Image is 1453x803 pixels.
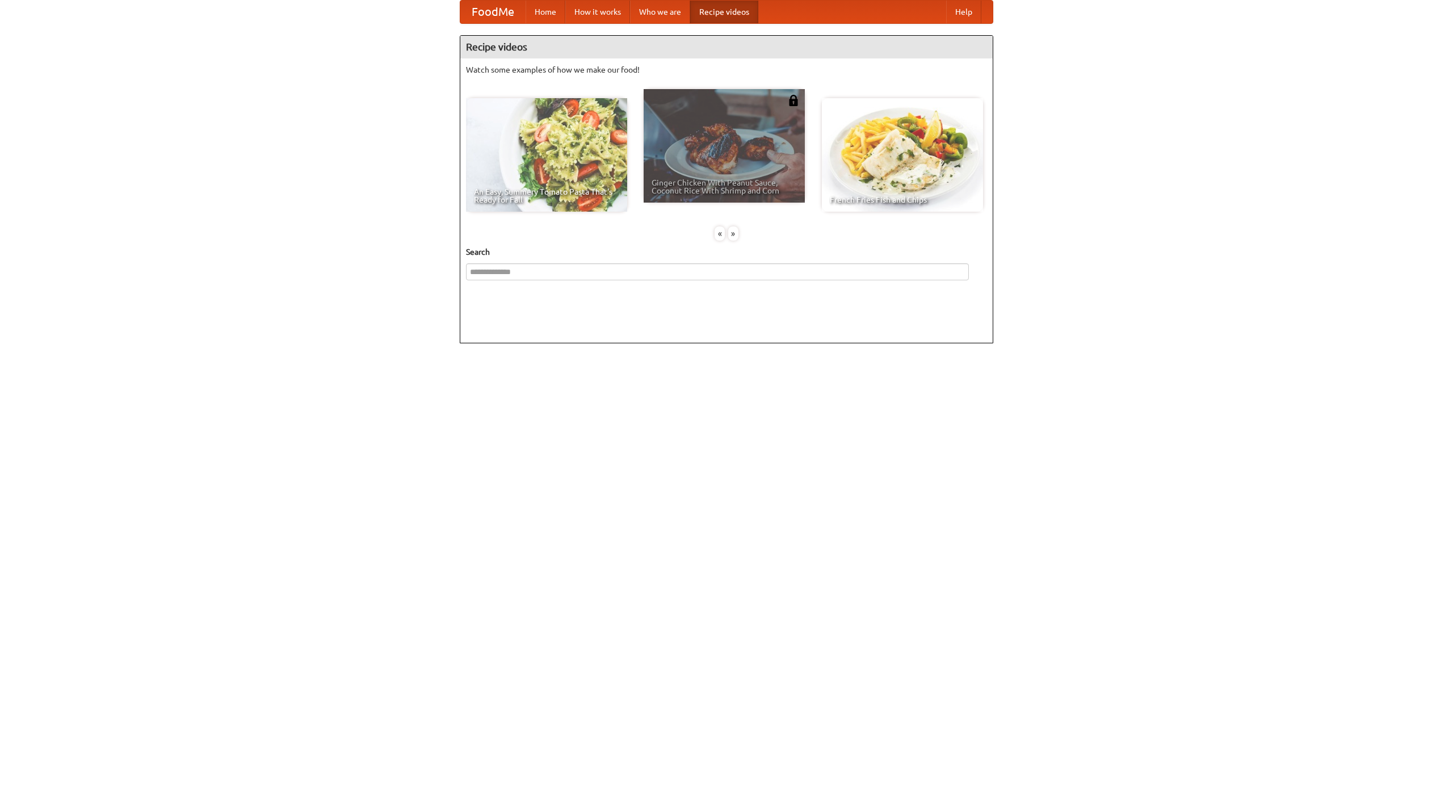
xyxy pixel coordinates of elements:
[466,246,987,258] h5: Search
[788,95,799,106] img: 483408.png
[460,36,993,58] h4: Recipe videos
[822,98,983,212] a: French Fries Fish and Chips
[715,226,725,241] div: «
[565,1,630,23] a: How it works
[946,1,981,23] a: Help
[728,226,738,241] div: »
[466,64,987,75] p: Watch some examples of how we make our food!
[474,188,619,204] span: An Easy, Summery Tomato Pasta That's Ready for Fall
[830,196,975,204] span: French Fries Fish and Chips
[466,98,627,212] a: An Easy, Summery Tomato Pasta That's Ready for Fall
[690,1,758,23] a: Recipe videos
[630,1,690,23] a: Who we are
[526,1,565,23] a: Home
[460,1,526,23] a: FoodMe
